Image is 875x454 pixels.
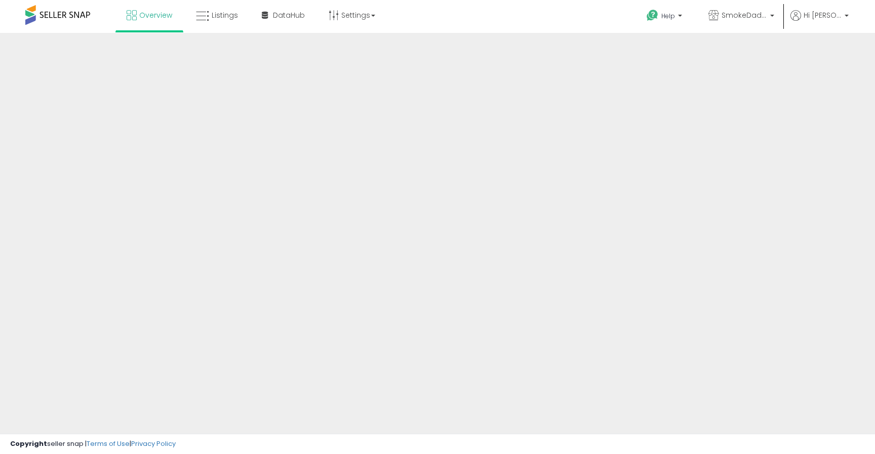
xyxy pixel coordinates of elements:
a: Privacy Policy [131,439,176,448]
span: Help [661,12,675,20]
span: DataHub [273,10,305,20]
span: Hi [PERSON_NAME] [804,10,842,20]
div: seller snap | | [10,439,176,449]
a: Help [639,2,692,33]
a: Hi [PERSON_NAME] [790,10,849,33]
i: Get Help [646,9,659,22]
a: Terms of Use [87,439,130,448]
span: Overview [139,10,172,20]
span: Listings [212,10,238,20]
span: SmokeDaddy LLC [722,10,767,20]
strong: Copyright [10,439,47,448]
